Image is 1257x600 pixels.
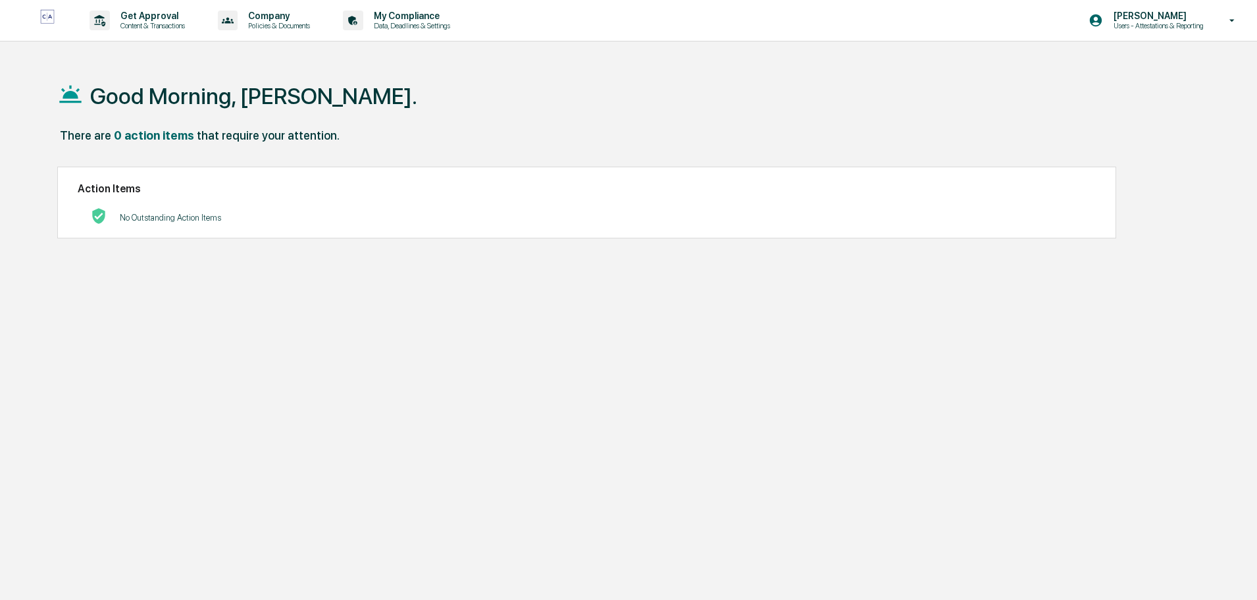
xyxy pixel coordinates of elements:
img: logo [32,9,63,31]
h1: Good Morning, [PERSON_NAME]. [90,83,417,109]
p: Users - Attestations & Reporting [1103,21,1210,30]
p: Content & Transactions [110,21,192,30]
div: There are [60,128,111,142]
p: [PERSON_NAME] [1103,11,1210,21]
h2: Action Items [78,182,1096,195]
img: No Actions logo [91,208,107,224]
p: Data, Deadlines & Settings [363,21,457,30]
p: Policies & Documents [238,21,317,30]
p: Company [238,11,317,21]
p: Get Approval [110,11,192,21]
p: My Compliance [363,11,457,21]
div: 0 action items [114,128,194,142]
div: that require your attention. [197,128,340,142]
p: No Outstanding Action Items [120,213,221,223]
